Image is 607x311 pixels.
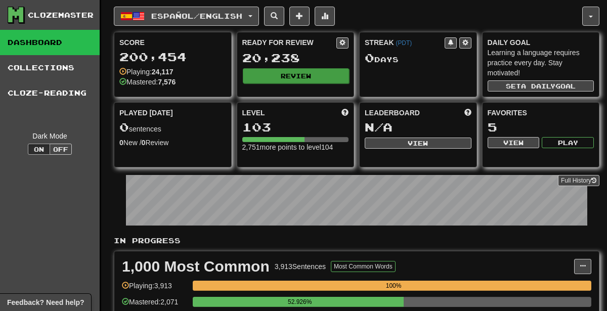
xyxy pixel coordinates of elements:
span: Level [242,108,265,118]
div: Streak [365,37,445,48]
div: Playing: [119,67,174,77]
button: Español/English [114,7,259,26]
div: 103 [242,121,349,134]
span: Played [DATE] [119,108,173,118]
div: 20,238 [242,52,349,64]
div: 1,000 Most Common [122,259,270,274]
strong: 24,117 [152,68,174,76]
div: Daily Goal [488,37,594,48]
div: Dark Mode [8,131,92,141]
span: This week in points, UTC [464,108,471,118]
span: 0 [119,120,129,134]
span: a daily [521,82,555,90]
div: Favorites [488,108,594,118]
div: 100% [196,281,591,291]
button: Most Common Words [331,261,396,272]
p: In Progress [114,236,599,246]
strong: 7,576 [158,78,176,86]
div: 5 [488,121,594,134]
span: Leaderboard [365,108,420,118]
div: Clozemaster [28,10,94,20]
div: Learning a language requires practice every day. Stay motivated! [488,48,594,78]
span: 0 [365,51,374,65]
button: View [365,138,471,149]
div: 52.926% [196,297,404,307]
div: 3,913 Sentences [275,261,326,272]
button: Review [243,68,350,83]
button: Play [542,137,594,148]
div: Playing: 3,913 [122,281,188,297]
span: Open feedback widget [7,297,84,307]
div: Day s [365,52,471,65]
span: N/A [365,120,393,134]
div: New / Review [119,138,226,148]
span: Español / English [151,12,242,20]
div: 200,454 [119,51,226,63]
button: More stats [315,7,335,26]
strong: 0 [142,139,146,147]
button: Seta dailygoal [488,80,594,92]
a: Full History [558,175,599,186]
a: (PDT) [396,39,412,47]
strong: 0 [119,139,123,147]
button: Off [50,144,72,155]
div: Ready for Review [242,37,337,48]
span: Score more points to level up [341,108,349,118]
button: Add sentence to collection [289,7,310,26]
div: Mastered: [119,77,176,87]
div: Score [119,37,226,48]
button: View [488,137,540,148]
div: sentences [119,121,226,134]
div: 2,751 more points to level 104 [242,142,349,152]
button: Search sentences [264,7,284,26]
button: On [28,144,50,155]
